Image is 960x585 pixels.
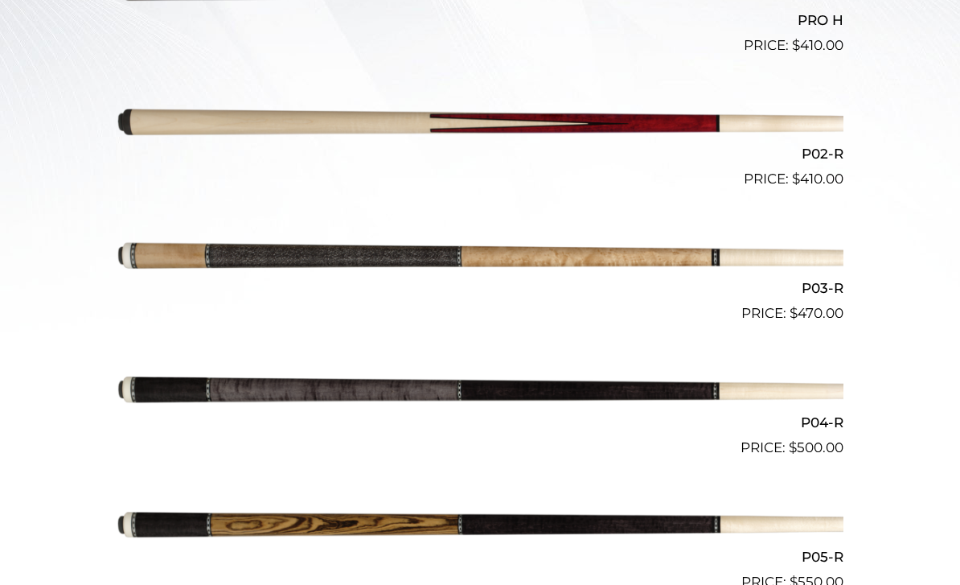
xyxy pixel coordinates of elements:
span: $ [790,305,798,321]
span: $ [792,37,800,53]
bdi: 410.00 [792,37,843,53]
img: P03-R [117,196,843,317]
a: P03-R $470.00 [117,196,843,323]
bdi: 500.00 [789,439,843,455]
bdi: 410.00 [792,171,843,187]
bdi: 470.00 [790,305,843,321]
a: P02-R $410.00 [117,63,843,190]
a: P04-R $500.00 [117,331,843,458]
span: $ [792,171,800,187]
img: P02-R [117,63,843,183]
span: $ [789,439,797,455]
img: P04-R [117,331,843,451]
